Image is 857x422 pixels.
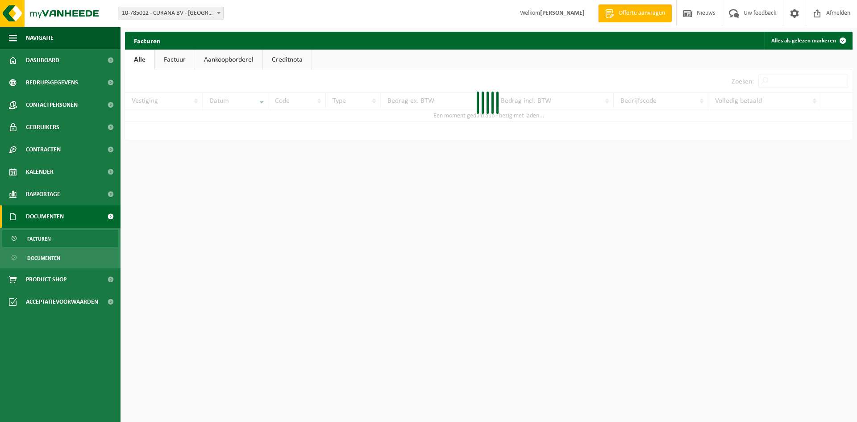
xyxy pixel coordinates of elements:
[118,7,223,20] span: 10-785012 - CURANA BV - ARDOOIE
[26,27,54,49] span: Navigatie
[26,49,59,71] span: Dashboard
[26,205,64,228] span: Documenten
[616,9,667,18] span: Offerte aanvragen
[263,50,312,70] a: Creditnota
[26,138,61,161] span: Contracten
[125,50,154,70] a: Alle
[2,230,118,247] a: Facturen
[195,50,262,70] a: Aankoopborderel
[27,250,60,267] span: Documenten
[764,32,852,50] button: Alles als gelezen markeren
[26,268,67,291] span: Product Shop
[26,116,59,138] span: Gebruikers
[26,183,60,205] span: Rapportage
[598,4,672,22] a: Offerte aanvragen
[540,10,585,17] strong: [PERSON_NAME]
[155,50,195,70] a: Factuur
[27,230,51,247] span: Facturen
[26,161,54,183] span: Kalender
[26,94,78,116] span: Contactpersonen
[118,7,224,20] span: 10-785012 - CURANA BV - ARDOOIE
[125,32,170,49] h2: Facturen
[26,291,98,313] span: Acceptatievoorwaarden
[2,249,118,266] a: Documenten
[26,71,78,94] span: Bedrijfsgegevens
